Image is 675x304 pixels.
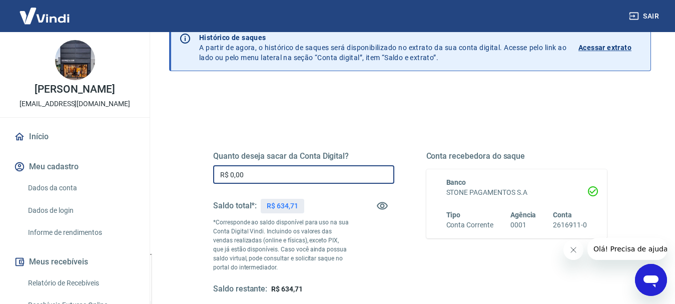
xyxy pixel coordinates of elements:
[20,99,130,109] p: [EMAIL_ADDRESS][DOMAIN_NAME]
[271,285,303,293] span: R$ 634,71
[16,26,24,34] img: website_grey.svg
[24,200,138,221] a: Dados de login
[213,284,267,294] h5: Saldo restante:
[28,16,49,24] div: v 4.0.25
[213,201,257,211] h5: Saldo total*:
[24,178,138,198] a: Dados da conta
[627,7,663,26] button: Sair
[12,156,138,178] button: Meu cadastro
[426,151,607,161] h5: Conta recebedora do saque
[26,26,143,34] div: [PERSON_NAME]: [DOMAIN_NAME]
[35,84,115,95] p: [PERSON_NAME]
[12,251,138,273] button: Meus recebíveis
[6,7,84,15] span: Olá! Precisa de ajuda?
[16,16,24,24] img: logo_orange.svg
[12,1,77,31] img: Vindi
[213,218,349,272] p: *Corresponde ao saldo disponível para uso na sua Conta Digital Vindi. Incluindo os valores das ve...
[510,220,536,230] h6: 0001
[24,222,138,243] a: Informe de rendimentos
[510,211,536,219] span: Agência
[53,59,77,66] div: Domínio
[553,211,572,219] span: Conta
[199,33,566,43] p: Histórico de saques
[578,33,642,63] a: Acessar extrato
[446,178,466,186] span: Banco
[446,211,461,219] span: Tipo
[446,187,587,198] h6: STONE PAGAMENTOS S.A
[563,240,583,260] iframe: Fechar mensagem
[213,151,394,161] h5: Quanto deseja sacar da Conta Digital?
[553,220,587,230] h6: 2616911-0
[587,238,667,260] iframe: Mensagem da empresa
[12,126,138,148] a: Início
[24,273,138,293] a: Relatório de Recebíveis
[199,33,566,63] p: A partir de agora, o histórico de saques será disponibilizado no extrato da sua conta digital. Ac...
[117,59,161,66] div: Palavras-chave
[42,58,50,66] img: tab_domain_overview_orange.svg
[635,264,667,296] iframe: Botão para abrir a janela de mensagens
[267,201,298,211] p: R$ 634,71
[446,220,493,230] h6: Conta Corrente
[106,58,114,66] img: tab_keywords_by_traffic_grey.svg
[55,40,95,80] img: 882bb2d8-7460-4d0a-b2be-57c33b01f747.jpeg
[578,43,631,53] p: Acessar extrato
